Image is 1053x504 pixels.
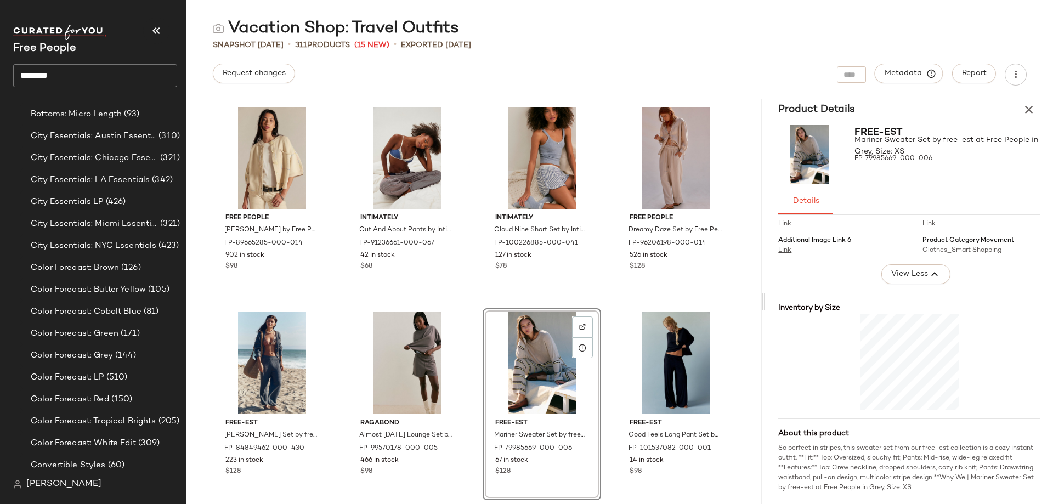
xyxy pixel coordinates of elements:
span: (171) [118,327,140,340]
img: 91236661_067_a [352,107,462,209]
span: Out And About Pants by Intimately at Free People in Pink, Size: XL [359,225,452,235]
img: 99570178_005_a [352,312,462,414]
span: Color Forecast: Cobalt Blue [31,305,141,318]
span: $68 [360,262,372,271]
span: Color Forecast: Brown [31,262,119,274]
span: Almost [DATE] Lounge Set by Ragabond at Free People in Grey, Size: S [359,431,452,440]
span: 466 in stock [360,456,399,466]
span: City Essentials: Austin Essentials [31,130,156,143]
span: Color Forecast: Red [31,393,109,406]
span: City Essentials: NYC Essentials [31,240,156,252]
div: About this product [778,428,1040,439]
span: Mariner Sweater Set by free-est at Free People in Grey, Size: XS [494,431,587,440]
button: Metadata [875,64,943,83]
img: 79985669_006_e [486,312,597,414]
span: Color Forecast: Green [31,327,118,340]
span: Details [792,197,819,206]
span: (321) [158,152,180,165]
span: free-est [630,418,723,428]
span: (423) [156,240,179,252]
span: Free People [225,213,319,223]
a: Link [778,220,791,228]
span: 526 in stock [630,251,667,261]
span: Dreamy Daze Set by Free People in Tan, Size: M [629,225,722,235]
span: (510) [104,371,128,384]
span: Product Category Movement [922,236,1014,246]
img: svg%3e [213,23,224,34]
span: FP-99570178-000-005 [359,444,438,454]
span: (309) [136,437,160,450]
span: 223 in stock [225,456,263,466]
span: Metadata [884,69,934,78]
div: Vacation Shop: Travel Outfits [213,18,459,39]
span: FP-96206198-000-014 [629,239,706,248]
span: $98 [630,467,642,477]
img: svg%3e [579,324,586,330]
button: View Less [881,264,950,284]
span: City Essentials LP [31,196,104,208]
button: Report [952,64,996,83]
span: Color Forecast: LP [31,371,104,384]
span: $78 [495,262,507,271]
div: Inventory by Size [778,302,1040,314]
span: 14 in stock [630,456,664,466]
button: Request changes [213,64,295,83]
span: [PERSON_NAME] [26,478,101,491]
span: Cloud Nine Short Set by Intimately at Free People in Blue, Size: XS [494,225,587,235]
span: Mariner Sweater Set by free-est at Free People in Grey, Size: XS [854,134,1040,157]
span: Color Forecast: Tropical Brights [31,415,156,428]
span: Good Feels Long Pant Set by free-est at Free People in Black, Size: XS [629,431,722,440]
span: (426) [104,196,126,208]
span: [PERSON_NAME] Set by free-est at Free People in Blue, Size: M [224,431,318,440]
span: 311 [295,41,307,49]
span: Report [961,69,987,78]
span: City Essentials: Chicago Essentials [31,152,158,165]
span: Color Forecast: Grey [31,349,113,362]
span: Free People [630,213,723,223]
img: 100226885_041_a [486,107,597,209]
span: FP-79985669-000-006 [494,444,572,454]
span: $98 [225,262,237,271]
span: FP-89665285-000-014 [224,239,303,248]
span: (126) [119,262,141,274]
span: $98 [360,467,372,477]
span: Clothes_Smart Shopping [922,247,1001,254]
span: • [288,38,291,52]
span: [PERSON_NAME] by Free People in Tan, Size: L [224,225,318,235]
span: City Essentials: Miami Essentials [31,218,158,230]
img: 96206198_014_a [621,107,732,209]
img: 89665285_014_a [217,107,327,209]
span: (15 New) [354,39,389,51]
div: So perfect in stripes, this sweater set from our free-est collection is a cozy instant outfit. **... [778,444,1040,493]
a: Link [922,220,936,228]
span: Current Company Name [13,43,76,54]
span: free-est [854,127,903,138]
span: Bottoms: Micro Length [31,108,122,121]
img: svg%3e [13,480,22,489]
span: FP-101537082-000-001 [629,444,711,454]
span: (310) [156,130,180,143]
span: FP-79985669-000-006 [854,154,932,164]
span: FP-84849462-000-430 [224,444,304,454]
h3: Product Details [765,102,868,117]
img: 79985669_006_e [778,125,841,184]
p: Exported [DATE] [401,39,471,51]
span: (105) [146,284,169,296]
span: (93) [122,108,140,121]
span: (342) [150,174,173,186]
a: Link [778,247,791,254]
span: FP-91236661-000-067 [359,239,434,248]
span: Request changes [222,69,286,78]
img: 101537082_001_a [621,312,732,414]
span: Color Forecast: Butter Yellow [31,284,146,296]
span: • [394,38,397,52]
span: Intimately [495,213,588,223]
span: Snapshot [DATE] [213,39,284,51]
span: (144) [113,349,137,362]
span: (81) [141,305,159,318]
span: 42 in stock [360,251,395,261]
span: Color Forecast: White Edit [31,437,136,450]
span: View Less [891,268,928,281]
span: 902 in stock [225,251,264,261]
div: Products [295,39,350,51]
